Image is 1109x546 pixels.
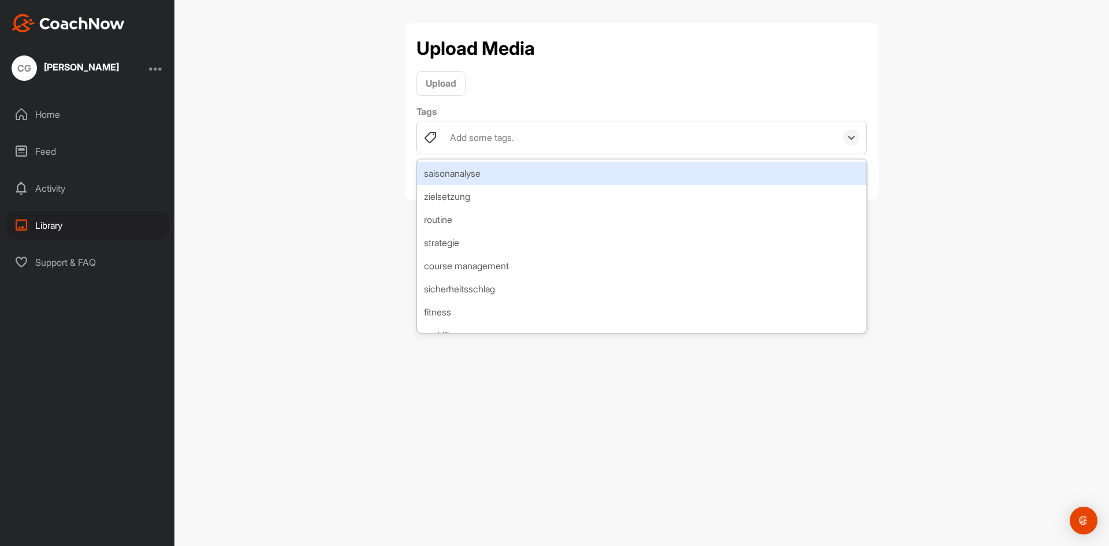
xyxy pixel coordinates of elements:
div: Library [6,211,169,240]
div: Support & FAQ [6,248,169,277]
img: tags [423,131,437,144]
div: Activity [6,174,169,203]
img: CoachNow [12,14,125,32]
div: zielsetzung [417,185,866,208]
div: mobility [417,324,866,347]
div: saisonanalyse [417,162,866,185]
div: strategie [417,231,866,254]
h2: Upload Media [416,35,535,62]
div: course management [417,254,866,277]
div: Add some tags. [450,131,514,144]
div: CG [12,55,37,81]
div: routine [417,208,866,231]
span: Upload [426,77,456,89]
div: Home [6,100,169,129]
button: Upload [416,71,466,96]
div: sicherheitsschlag [417,277,866,300]
div: Open Intercom Messenger [1070,507,1097,534]
div: Feed [6,137,169,166]
label: Tags [416,105,867,118]
div: fitness [417,300,866,324]
div: [PERSON_NAME] [44,62,119,72]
